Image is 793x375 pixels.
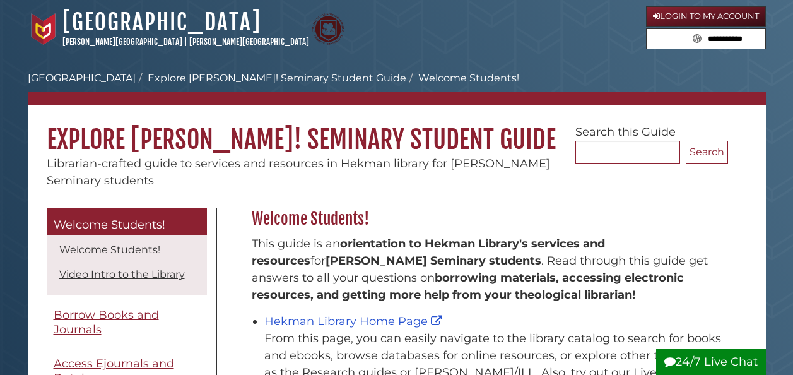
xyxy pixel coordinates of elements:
[148,72,406,84] a: Explore [PERSON_NAME]! Seminary Student Guide
[686,141,728,164] button: Search
[252,237,605,268] strong: orientation to Hekman Library's services and resources
[47,157,550,187] span: Librarian-crafted guide to services and resources in Hekman library for [PERSON_NAME] Seminary st...
[646,28,766,50] form: Search library guides, policies, and FAQs.
[59,244,160,256] a: Welcome Students!
[326,254,541,268] strong: [PERSON_NAME] Seminary students
[252,271,684,302] b: borrowing materials, accessing electronic resources, and getting more help from your theological ...
[28,105,766,155] h1: Explore [PERSON_NAME]! Seminary Student Guide
[62,8,261,36] a: [GEOGRAPHIC_DATA]
[264,314,445,328] a: Hekman Library Home Page
[184,37,187,47] span: |
[245,209,728,229] h2: Welcome Students!
[54,308,159,336] span: Borrow Books and Journals
[28,13,59,45] img: Calvin University
[689,29,705,46] button: Search
[312,13,344,45] img: Calvin Theological Seminary
[28,71,766,105] nav: breadcrumb
[252,237,708,302] span: This guide is an for . Read through this guide get answers to all your questions on
[189,37,309,47] a: [PERSON_NAME][GEOGRAPHIC_DATA]
[47,301,207,343] a: Borrow Books and Journals
[28,72,136,84] a: [GEOGRAPHIC_DATA]
[406,71,519,86] li: Welcome Students!
[62,37,182,47] a: [PERSON_NAME][GEOGRAPHIC_DATA]
[59,268,185,280] a: Video Intro to the Library
[54,218,165,232] span: Welcome Students!
[47,208,207,236] a: Welcome Students!
[646,6,766,27] a: Login to My Account
[656,349,766,375] button: 24/7 Live Chat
